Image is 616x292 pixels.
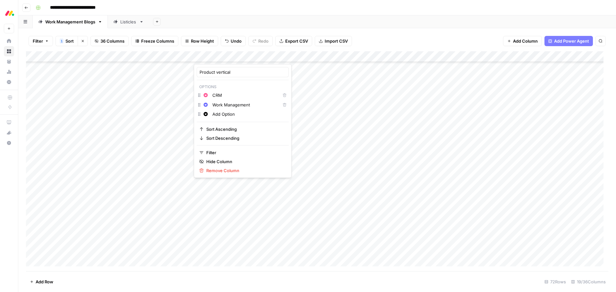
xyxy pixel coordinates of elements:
button: Export CSV [275,36,312,46]
span: Hide Column [206,158,284,165]
span: Add Power Agent [554,38,589,44]
input: Add Option [212,111,286,117]
span: Add Row [36,279,53,285]
span: Add Column [513,38,538,44]
span: Filter [33,38,43,44]
span: Row Height [191,38,214,44]
div: 72 Rows [542,277,569,287]
button: Row Height [181,36,218,46]
button: Filter [29,36,53,46]
button: What's new? [4,128,14,138]
a: Work Management Blogs [33,15,108,28]
div: Work Management Blogs [45,19,95,25]
button: 36 Columns [90,36,129,46]
a: AirOps Academy [4,117,14,128]
a: Browse [4,46,14,56]
button: Workspace: Monday.com [4,5,14,21]
button: Redo [248,36,273,46]
span: Remove Column [206,167,284,174]
span: Sort [65,38,74,44]
span: Sort Ascending [206,126,284,132]
a: Usage [4,67,14,77]
button: Import CSV [315,36,352,46]
p: Options [197,83,289,91]
div: 1 [60,38,64,44]
span: Freeze Columns [141,38,174,44]
a: Listicles [108,15,149,28]
button: Help + Support [4,138,14,148]
span: 1 [61,38,63,44]
button: Freeze Columns [131,36,178,46]
span: Import CSV [325,38,348,44]
div: Listicles [120,19,137,25]
a: Home [4,36,14,46]
span: Undo [231,38,242,44]
img: Monday.com Logo [4,7,15,19]
button: Undo [221,36,246,46]
button: Add Row [26,277,57,287]
a: Your Data [4,56,14,67]
span: Sort Descending [206,135,284,141]
button: Add Column [503,36,542,46]
a: Settings [4,77,14,87]
span: Filter [206,149,284,156]
div: 19/36 Columns [569,277,608,287]
span: Redo [258,38,269,44]
span: Export CSV [285,38,308,44]
button: Add Power Agent [544,36,593,46]
button: 1Sort [56,36,78,46]
span: 36 Columns [100,38,124,44]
